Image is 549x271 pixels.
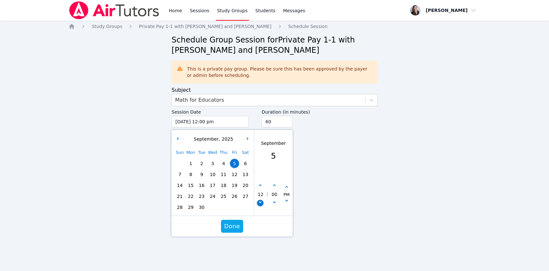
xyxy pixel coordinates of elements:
div: Fri [229,147,240,158]
div: Choose Tuesday September 16 of 2025 [196,180,207,191]
div: Thu [218,147,229,158]
label: Subject [171,87,191,93]
div: Choose Wednesday September 03 of 2025 [207,158,218,169]
div: Choose Thursday October 02 of 2025 [218,202,229,213]
nav: Breadcrumb [69,23,480,30]
span: Private Pay 1-1 with [PERSON_NAME] and [PERSON_NAME] [139,24,271,29]
div: Choose Monday September 22 of 2025 [185,191,196,202]
label: Duration (in minutes) [261,106,377,116]
div: Choose Saturday September 13 of 2025 [240,169,251,180]
div: Math for Educators [175,96,224,104]
div: Sun [174,147,185,158]
span: 4 [219,159,228,168]
span: 26 [230,192,239,201]
div: Choose Saturday September 06 of 2025 [240,158,251,169]
a: Schedule Session [288,23,327,30]
span: 8 [186,170,195,179]
div: Mon [185,147,196,158]
span: 9 [197,170,206,179]
div: Tue [196,147,207,158]
a: Study Groups [92,23,122,30]
span: 17 [208,181,217,190]
span: 13 [241,170,250,179]
div: Choose Sunday September 07 of 2025 [174,169,185,180]
div: Choose Wednesday September 17 of 2025 [207,180,218,191]
span: Done [224,222,240,231]
div: Choose Wednesday September 24 of 2025 [207,191,218,202]
div: Choose Friday September 12 of 2025 [229,169,240,180]
button: Done [221,220,243,233]
span: 25 [219,192,228,201]
div: Choose Monday September 08 of 2025 [185,169,196,180]
span: 14 [175,181,184,190]
div: Choose Tuesday September 23 of 2025 [196,191,207,202]
span: 19 [230,181,239,190]
span: 5 [230,159,239,168]
h2: Schedule Group Session for Private Pay 1-1 with [PERSON_NAME] and [PERSON_NAME] [171,35,377,55]
span: 2025 [220,136,233,142]
div: , [192,136,233,143]
span: 24 [208,192,217,201]
div: Choose Tuesday September 02 of 2025 [196,158,207,169]
span: Messages [283,7,305,14]
div: Choose Saturday September 20 of 2025 [240,180,251,191]
div: PM [284,191,290,198]
span: 28 [175,203,184,212]
div: This is a private pay group. Please be sure this has been approved by the payer or admin before s... [187,66,372,79]
div: Choose Thursday September 25 of 2025 [218,191,229,202]
img: Air Tutors [69,1,160,19]
span: 10 [208,170,217,179]
div: Choose Sunday September 14 of 2025 [174,180,185,191]
div: Choose Friday September 19 of 2025 [229,180,240,191]
span: Schedule Session [288,24,327,29]
div: Choose Thursday September 04 of 2025 [218,158,229,169]
div: Choose Saturday October 04 of 2025 [240,202,251,213]
span: 7 [175,170,184,179]
div: Choose Thursday September 11 of 2025 [218,169,229,180]
span: 12 [230,170,239,179]
div: 5 [261,150,286,162]
span: 22 [186,192,195,201]
div: Sat [240,147,251,158]
div: Choose Friday September 26 of 2025 [229,191,240,202]
span: 16 [197,181,206,190]
span: 18 [219,181,228,190]
div: Choose Sunday August 31 of 2025 [174,158,185,169]
div: Choose Wednesday September 10 of 2025 [207,169,218,180]
div: Choose Friday September 05 of 2025 [229,158,240,169]
div: Choose Monday September 01 of 2025 [185,158,196,169]
a: Private Pay 1-1 with [PERSON_NAME] and [PERSON_NAME] [139,23,271,30]
div: Choose Friday October 03 of 2025 [229,202,240,213]
div: Choose Sunday September 21 of 2025 [174,191,185,202]
span: 30 [197,203,206,212]
div: Choose Sunday September 28 of 2025 [174,202,185,213]
div: Wed [207,147,218,158]
span: 21 [175,192,184,201]
span: 3 [208,159,217,168]
div: September [261,140,286,146]
div: Choose Tuesday September 09 of 2025 [196,169,207,180]
label: Session Date [171,106,249,116]
span: Study Groups [92,24,122,29]
div: Choose Thursday September 18 of 2025 [218,180,229,191]
div: Choose Monday September 15 of 2025 [185,180,196,191]
span: 29 [186,203,195,212]
span: : [267,173,268,215]
span: September [192,136,219,142]
span: 15 [186,181,195,190]
span: 2 [197,159,206,168]
div: Choose Tuesday September 30 of 2025 [196,202,207,213]
span: 27 [241,192,250,201]
div: Choose Saturday September 27 of 2025 [240,191,251,202]
span: 20 [241,181,250,190]
span: 23 [197,192,206,201]
div: Choose Wednesday October 01 of 2025 [207,202,218,213]
span: 11 [219,170,228,179]
span: 1 [186,159,195,168]
div: Choose Monday September 29 of 2025 [185,202,196,213]
span: 6 [241,159,250,168]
